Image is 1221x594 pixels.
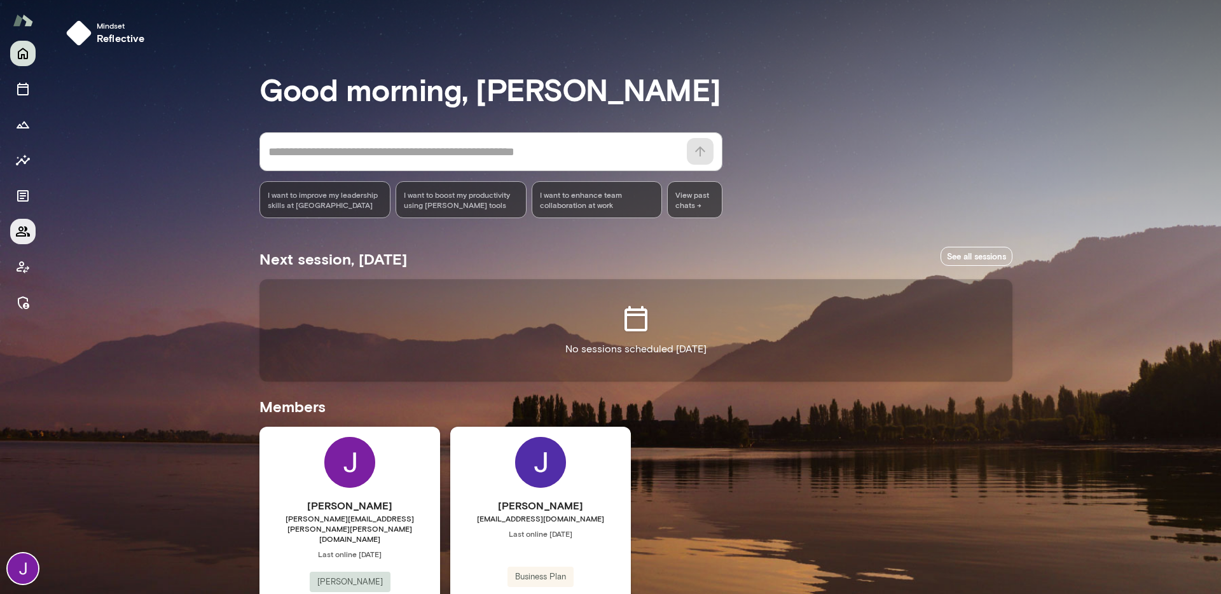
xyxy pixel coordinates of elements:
[565,342,707,357] p: No sessions scheduled [DATE]
[10,254,36,280] button: Client app
[450,528,631,539] span: Last online [DATE]
[268,190,382,210] span: I want to improve my leadership skills at [GEOGRAPHIC_DATA]
[10,112,36,137] button: Growth Plan
[450,498,631,513] h6: [PERSON_NAME]
[259,498,440,513] h6: [PERSON_NAME]
[259,396,1012,417] h5: Members
[10,290,36,315] button: Manage
[259,549,440,559] span: Last online [DATE]
[532,181,663,218] div: I want to enhance team collaboration at work
[396,181,527,218] div: I want to boost my productivity using [PERSON_NAME] tools
[259,181,390,218] div: I want to improve my leadership skills at [GEOGRAPHIC_DATA]
[66,20,92,46] img: mindset
[404,190,518,210] span: I want to boost my productivity using [PERSON_NAME] tools
[667,181,722,218] span: View past chats ->
[507,570,574,583] span: Business Plan
[13,8,33,32] img: Mento
[10,183,36,209] button: Documents
[941,247,1012,266] a: See all sessions
[10,219,36,244] button: Members
[324,437,375,488] img: Jocelyn Grodin
[259,71,1012,107] h3: Good morning, [PERSON_NAME]
[97,20,145,31] span: Mindset
[450,513,631,523] span: [EMAIL_ADDRESS][DOMAIN_NAME]
[10,41,36,66] button: Home
[515,437,566,488] img: Jackie G
[61,15,155,51] button: Mindsetreflective
[310,576,390,588] span: [PERSON_NAME]
[10,76,36,102] button: Sessions
[259,249,407,269] h5: Next session, [DATE]
[8,553,38,584] img: Jocelyn Grodin
[540,190,654,210] span: I want to enhance team collaboration at work
[97,31,145,46] h6: reflective
[259,513,440,544] span: [PERSON_NAME][EMAIL_ADDRESS][PERSON_NAME][PERSON_NAME][DOMAIN_NAME]
[10,148,36,173] button: Insights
